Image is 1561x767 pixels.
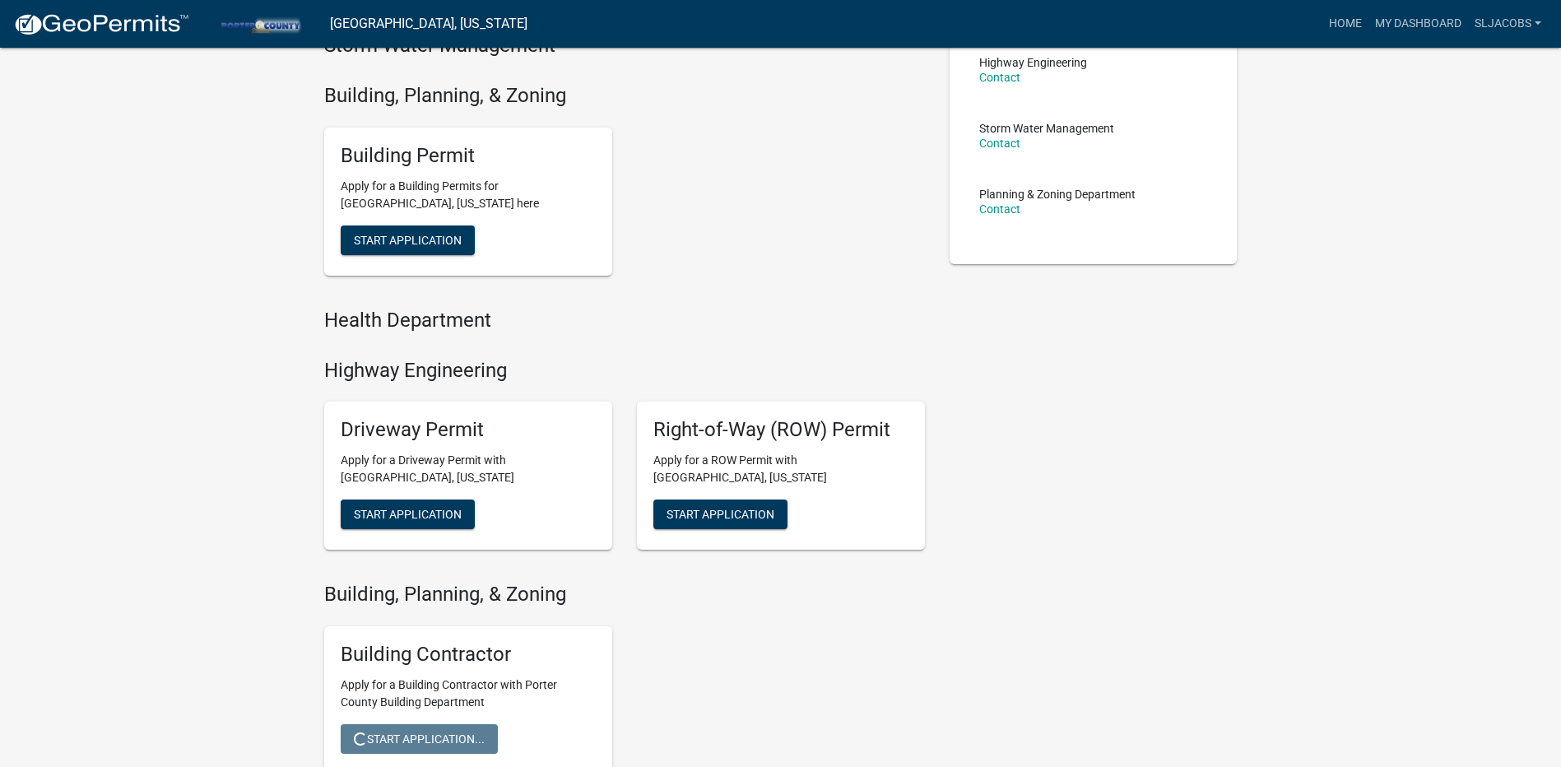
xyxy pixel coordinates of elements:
h5: Building Contractor [341,643,596,667]
h4: Building, Planning, & Zoning [324,84,925,108]
p: Apply for a Building Permits for [GEOGRAPHIC_DATA], [US_STATE] here [341,178,596,212]
p: Apply for a ROW Permit with [GEOGRAPHIC_DATA], [US_STATE] [653,452,908,486]
h4: Building, Planning, & Zoning [324,583,925,607]
a: Contact [979,202,1020,216]
a: Home [1322,8,1368,40]
p: Apply for a Driveway Permit with [GEOGRAPHIC_DATA], [US_STATE] [341,452,596,486]
a: Sljacobs [1468,8,1548,40]
p: Storm Water Management [979,123,1114,134]
button: Start Application [653,500,787,529]
h5: Building Permit [341,144,596,168]
h5: Right-of-Way (ROW) Permit [653,418,908,442]
button: Start Application [341,500,475,529]
span: Start Application... [354,732,485,745]
img: Porter County, Indiana [202,12,317,35]
p: Apply for a Building Contractor with Porter County Building Department [341,676,596,711]
h4: Highway Engineering [324,359,925,383]
h5: Driveway Permit [341,418,596,442]
a: [GEOGRAPHIC_DATA], [US_STATE] [330,10,527,38]
p: Highway Engineering [979,57,1087,68]
a: Contact [979,71,1020,84]
a: My Dashboard [1368,8,1468,40]
a: Contact [979,137,1020,150]
span: Start Application [354,508,462,521]
button: Start Application... [341,724,498,754]
p: Planning & Zoning Department [979,188,1136,200]
button: Start Application [341,225,475,255]
h4: Health Department [324,309,925,332]
span: Start Application [667,508,774,521]
span: Start Application [354,233,462,246]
